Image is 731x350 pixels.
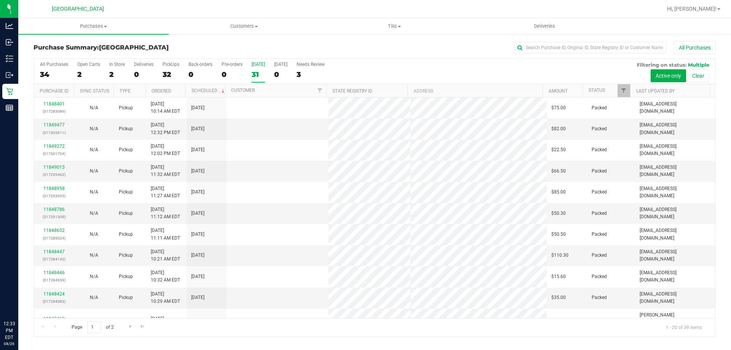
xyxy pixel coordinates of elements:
[38,108,69,115] p: (317283089)
[274,62,287,67] div: [DATE]
[640,312,711,334] span: [PERSON_NAME][EMAIL_ADDRESS][DOMAIN_NAME]
[3,320,15,341] p: 12:33 PM EDT
[551,252,568,259] span: $110.30
[43,144,65,149] a: 11849272
[119,231,133,238] span: Pickup
[687,69,709,82] button: Clear
[592,294,607,301] span: Packed
[640,101,711,115] span: [EMAIL_ADDRESS][DOMAIN_NAME]
[119,189,133,196] span: Pickup
[674,41,716,54] button: All Purchases
[119,125,133,133] span: Pickup
[151,248,180,263] span: [DATE] 10:21 AM EDT
[38,256,69,263] p: (317284142)
[40,88,69,94] a: Purchase ID
[151,269,180,284] span: [DATE] 10:32 AM EDT
[77,62,100,67] div: Open Carts
[297,70,325,79] div: 3
[332,88,372,94] a: State Registry ID
[43,270,65,275] a: 11848446
[6,38,13,46] inline-svg: Inbound
[222,70,243,79] div: 0
[77,70,100,79] div: 2
[38,129,69,136] p: (317305611)
[151,101,180,115] span: [DATE] 10:14 AM EDT
[6,55,13,62] inline-svg: Inventory
[90,168,98,174] span: Not Applicable
[43,101,65,107] a: 11848401
[551,146,566,153] span: $22.50
[252,70,265,79] div: 31
[314,84,326,97] a: Filter
[134,62,153,67] div: Deliveries
[109,70,125,79] div: 2
[640,164,711,178] span: [EMAIL_ADDRESS][DOMAIN_NAME]
[640,248,711,263] span: [EMAIL_ADDRESS][DOMAIN_NAME]
[192,88,226,93] a: Scheduled
[169,23,319,30] span: Customers
[551,168,566,175] span: $66.50
[90,189,98,196] button: N/A
[640,121,711,136] span: [EMAIL_ADDRESS][DOMAIN_NAME]
[514,42,666,53] input: Search Purchase ID, Original ID, State Registry ID or Customer Name...
[90,105,98,110] span: Not Applicable
[6,88,13,95] inline-svg: Retail
[52,6,104,12] span: [GEOGRAPHIC_DATA]
[640,206,711,221] span: [EMAIL_ADDRESS][DOMAIN_NAME]
[90,274,98,279] span: Not Applicable
[191,189,204,196] span: [DATE]
[191,168,204,175] span: [DATE]
[90,232,98,237] span: Not Applicable
[551,125,566,133] span: $82.00
[137,321,148,332] a: Go to the last page
[660,321,708,333] span: 1 - 20 of 39 items
[231,88,255,93] a: Customer
[65,321,120,333] span: Page of 2
[551,231,566,238] span: $50.50
[109,62,125,67] div: In Store
[38,298,69,305] p: (317284383)
[40,70,68,79] div: 34
[119,273,133,280] span: Pickup
[469,18,620,34] a: Deliveries
[640,269,711,284] span: [EMAIL_ADDRESS][DOMAIN_NAME]
[80,88,109,94] a: Sync Status
[222,62,243,67] div: Pre-orders
[163,62,179,67] div: PickUps
[551,273,566,280] span: $15.60
[119,168,133,175] span: Pickup
[319,23,469,30] span: Tills
[18,23,169,30] span: Purchases
[90,252,98,259] button: N/A
[688,62,709,68] span: Multiple
[120,88,131,94] a: Type
[87,321,101,333] input: 1
[119,294,133,301] span: Pickup
[90,189,98,195] span: Not Applicable
[119,210,133,217] span: Pickup
[151,206,180,221] span: [DATE] 11:12 AM EDT
[90,294,98,301] button: N/A
[592,125,607,133] span: Packed
[188,70,212,79] div: 0
[38,276,69,284] p: (317284939)
[297,62,325,67] div: Needs Review
[551,294,566,301] span: $35.00
[90,231,98,238] button: N/A
[38,150,69,157] p: (317301724)
[549,88,568,94] a: Amount
[125,321,136,332] a: Go to the next page
[667,6,717,12] span: Hi, [PERSON_NAME]!
[151,121,180,136] span: [DATE] 12:32 PM EDT
[6,104,13,112] inline-svg: Reports
[43,186,65,191] a: 11848958
[191,210,204,217] span: [DATE]
[90,210,98,217] button: N/A
[163,70,179,79] div: 32
[592,146,607,153] span: Packed
[90,253,98,258] span: Not Applicable
[551,189,566,196] span: $85.00
[636,88,675,94] a: Last Updated By
[191,125,204,133] span: [DATE]
[319,18,469,34] a: Tills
